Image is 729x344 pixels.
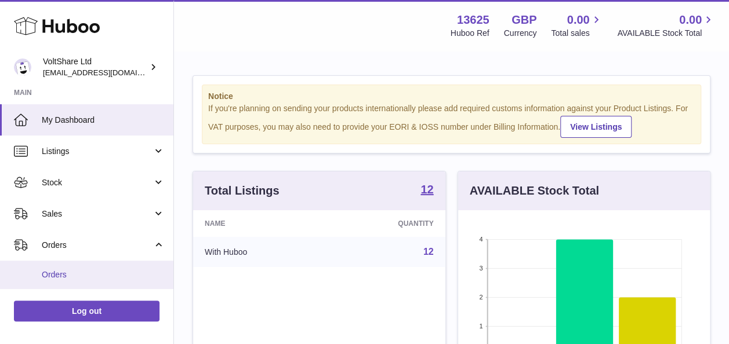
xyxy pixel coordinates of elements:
text: 3 [479,265,483,272]
strong: Notice [208,91,695,102]
div: VoltShare Ltd [43,56,147,78]
img: info@voltshare.co.uk [14,58,31,76]
div: If you're planning on sending your products internationally please add required customs informati... [208,103,695,138]
div: Huboo Ref [451,28,489,39]
strong: 12 [420,184,433,195]
span: Total sales [551,28,603,39]
th: Quantity [326,210,445,237]
a: 12 [423,247,434,257]
span: My Dashboard [42,115,165,126]
a: 0.00 Total sales [551,12,603,39]
th: Name [193,210,326,237]
span: 0.00 [567,12,590,28]
text: 1 [479,323,483,330]
span: Stock [42,177,153,188]
h3: Total Listings [205,183,280,199]
text: 4 [479,236,483,243]
span: AVAILABLE Stock Total [617,28,715,39]
span: Listings [42,146,153,157]
span: Orders [42,269,165,280]
span: 0.00 [679,12,702,28]
span: Orders [42,240,153,251]
strong: GBP [512,12,536,28]
span: Sales [42,208,153,219]
span: Add Manual Order [42,298,165,309]
strong: 13625 [457,12,489,28]
a: View Listings [560,116,632,138]
a: 12 [420,184,433,197]
span: [EMAIL_ADDRESS][DOMAIN_NAME] [43,68,171,77]
text: 2 [479,294,483,301]
td: With Huboo [193,237,326,267]
h3: AVAILABLE Stock Total [470,183,599,199]
a: 0.00 AVAILABLE Stock Total [617,12,715,39]
a: Log out [14,301,159,321]
div: Currency [504,28,537,39]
